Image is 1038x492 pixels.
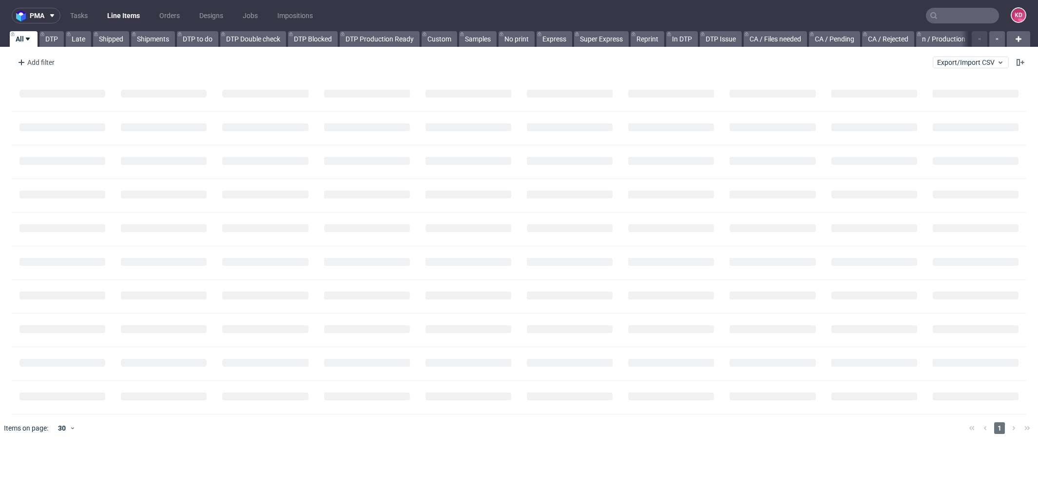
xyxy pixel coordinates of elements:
[220,31,286,47] a: DTP Double check
[862,31,914,47] a: CA / Rejected
[422,31,457,47] a: Custom
[39,31,64,47] a: DTP
[994,422,1005,434] span: 1
[10,31,38,47] a: All
[537,31,572,47] a: Express
[271,8,319,23] a: Impositions
[700,31,742,47] a: DTP Issue
[744,31,807,47] a: CA / Files needed
[631,31,664,47] a: Reprint
[12,8,60,23] button: pma
[177,31,218,47] a: DTP to do
[193,8,229,23] a: Designs
[154,8,186,23] a: Orders
[64,8,94,23] a: Tasks
[937,59,1004,66] span: Export/Import CSV
[131,31,175,47] a: Shipments
[459,31,497,47] a: Samples
[52,421,70,435] div: 30
[499,31,535,47] a: No print
[809,31,860,47] a: CA / Pending
[4,423,48,433] span: Items on page:
[574,31,629,47] a: Super Express
[30,12,44,19] span: pma
[237,8,264,23] a: Jobs
[14,55,57,70] div: Add filter
[16,10,30,21] img: logo
[666,31,698,47] a: In DTP
[288,31,338,47] a: DTP Blocked
[340,31,420,47] a: DTP Production Ready
[933,57,1009,68] button: Export/Import CSV
[1012,8,1025,22] figcaption: KD
[93,31,129,47] a: Shipped
[916,31,971,47] a: n / Production
[66,31,91,47] a: Late
[101,8,146,23] a: Line Items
